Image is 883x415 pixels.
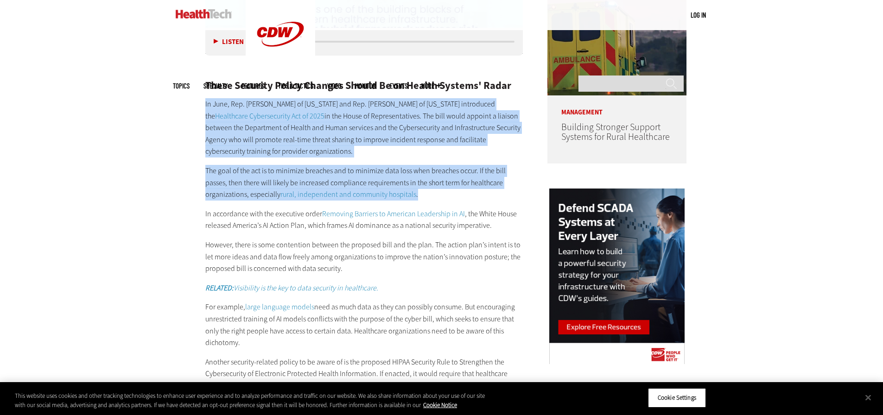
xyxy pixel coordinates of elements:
[547,95,686,116] p: Management
[205,283,378,293] a: RELATED:Visibility is the key to data security in healthcare.
[205,208,523,232] p: In accordance with the executive order , the White House released America’s AI Action Plan, which...
[205,283,234,293] strong: RELATED:
[203,82,228,89] span: Specialty
[423,401,457,409] a: More information about your privacy
[322,209,465,219] a: Removing Barriers to American Leadership in AI
[15,391,486,409] div: This website uses cookies and other tracking technologies to enhance user experience and to analy...
[173,82,190,89] span: Topics
[327,82,341,89] a: Video
[549,189,685,366] img: scada right rail
[858,387,878,408] button: Close
[280,189,416,199] a: rural, independent and community hospitals
[205,301,523,348] p: For example, need as much data as they can possibly consume. But encouraging unrestricted trainin...
[176,9,232,19] img: Home
[691,11,706,19] a: Log in
[355,82,376,89] a: MonITor
[691,10,706,20] div: User menu
[241,82,264,89] a: Features
[246,61,315,71] a: CDW
[215,111,324,121] a: Healthcare Cybersecurity Act of 2025
[561,121,670,143] a: Building Stronger Support Systems for Rural Healthcare
[390,82,407,89] a: Events
[205,165,523,201] p: The goal of the act is to minimize breaches and to minimize data loss when breaches occur. If the...
[278,82,313,89] a: Tips & Tactics
[205,98,523,157] p: In June, Rep. [PERSON_NAME] of [US_STATE] and Rep. [PERSON_NAME] of [US_STATE] introduced the in ...
[205,283,378,293] em: Visibility is the key to data security in healthcare.
[245,302,314,312] a: large language models
[205,356,523,403] p: Another security-related policy to be aware of is the proposed HIPAA Security Rule to Strengthen ...
[421,82,441,89] span: More
[648,388,706,408] button: Cookie Settings
[205,239,523,275] p: However, there is some contention between the proposed bill and the plan. The action plan’s inten...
